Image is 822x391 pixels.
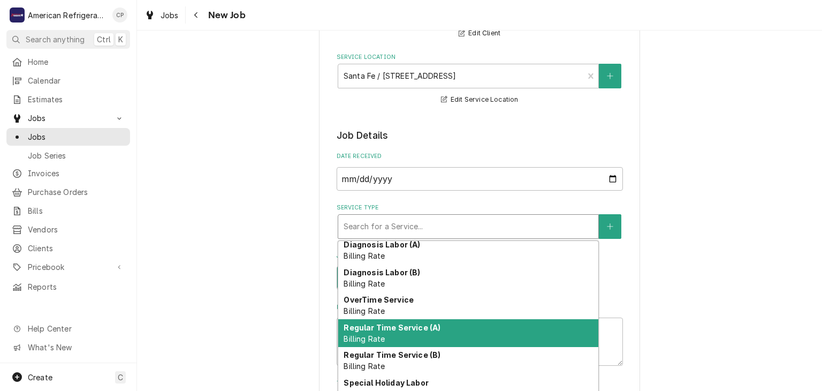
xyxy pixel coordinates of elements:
[118,372,123,383] span: C
[337,53,623,106] div: Service Location
[28,94,125,105] span: Estimates
[161,10,179,21] span: Jobs
[344,378,428,387] strong: Special Holiday Labor
[28,281,125,292] span: Reports
[344,306,385,315] span: Billing Rate
[439,93,520,107] button: Edit Service Location
[28,131,125,142] span: Jobs
[28,373,52,382] span: Create
[337,379,623,388] label: Technician Instructions
[118,34,123,45] span: K
[344,334,385,343] span: Billing Rate
[337,204,623,238] div: Service Type
[337,167,623,191] input: yyyy-mm-dd
[28,56,125,67] span: Home
[6,278,130,296] a: Reports
[28,10,106,21] div: American Refrigeration LLC
[344,251,385,260] span: Billing Rate
[28,224,125,235] span: Vendors
[112,7,127,22] div: CP
[337,303,623,312] label: Reason For Call
[599,64,621,88] button: Create New Location
[140,6,183,24] a: Jobs
[6,339,130,356] a: Go to What's New
[6,30,130,49] button: Search anythingCtrlK
[28,323,124,334] span: Help Center
[28,243,125,254] span: Clients
[112,7,127,22] div: Cordel Pyle's Avatar
[28,342,124,353] span: What's New
[457,27,502,40] button: Edit Client
[337,252,623,260] label: Job Type
[6,239,130,257] a: Clients
[344,240,420,249] strong: Diagnosis Labor (A)
[10,7,25,22] div: American Refrigeration LLC's Avatar
[6,258,130,276] a: Go to Pricebook
[337,252,623,290] div: Job Type
[6,128,130,146] a: Jobs
[205,8,246,22] span: New Job
[6,183,130,201] a: Purchase Orders
[28,75,125,86] span: Calendar
[337,152,623,190] div: Date Received
[337,129,623,142] legend: Job Details
[6,221,130,238] a: Vendors
[6,91,130,108] a: Estimates
[28,168,125,179] span: Invoices
[28,150,125,161] span: Job Series
[337,204,623,212] label: Service Type
[6,164,130,182] a: Invoices
[6,202,130,220] a: Bills
[337,152,623,161] label: Date Received
[337,53,623,62] label: Service Location
[97,34,111,45] span: Ctrl
[344,268,420,277] strong: Diagnosis Labor (B)
[28,261,109,273] span: Pricebook
[28,186,125,198] span: Purchase Orders
[607,223,613,230] svg: Create New Service
[6,72,130,89] a: Calendar
[344,362,385,371] span: Billing Rate
[599,214,621,239] button: Create New Service
[337,303,623,366] div: Reason For Call
[344,279,385,288] span: Billing Rate
[344,323,440,332] strong: Regular Time Service (A)
[344,295,414,304] strong: OverTime Service
[607,72,613,80] svg: Create New Location
[344,350,440,359] strong: Regular Time Service (B)
[10,7,25,22] div: A
[28,205,125,216] span: Bills
[188,6,205,24] button: Navigate back
[26,34,85,45] span: Search anything
[6,109,130,127] a: Go to Jobs
[6,53,130,71] a: Home
[6,320,130,337] a: Go to Help Center
[6,147,130,164] a: Job Series
[28,112,109,124] span: Jobs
